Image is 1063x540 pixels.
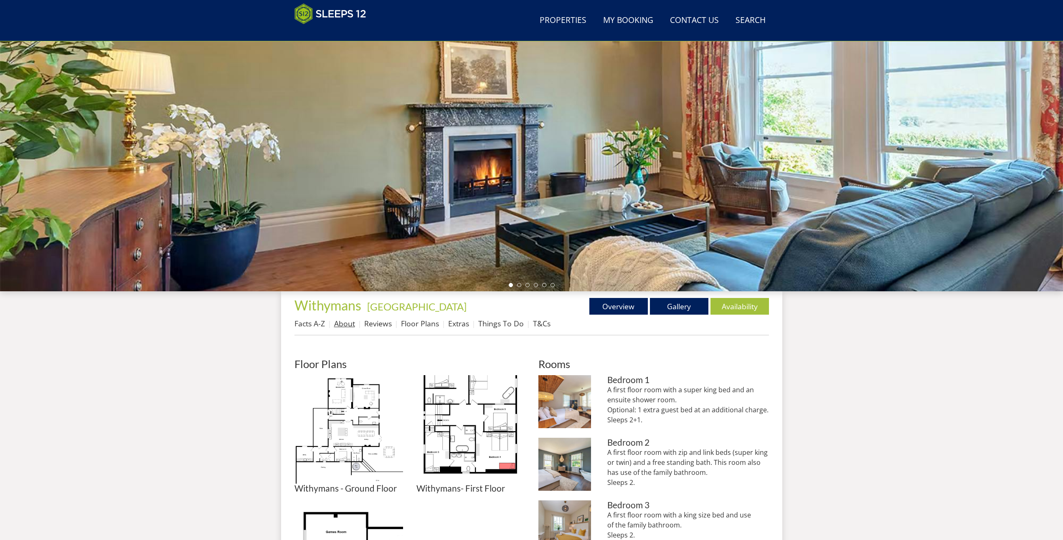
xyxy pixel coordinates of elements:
[607,447,769,487] p: A first floor room with zip and link beds (super king or twin) and a free standing bath. This roo...
[589,298,648,315] a: Overview
[600,11,657,30] a: My Booking
[294,297,361,313] span: Withymans
[667,11,722,30] a: Contact Us
[650,298,708,315] a: Gallery
[448,318,469,328] a: Extras
[478,318,524,328] a: Things To Do
[290,29,378,36] iframe: Customer reviews powered by Trustpilot
[607,500,769,510] h3: Bedroom 3
[607,438,769,447] h3: Bedroom 2
[367,300,467,313] a: [GEOGRAPHIC_DATA]
[607,510,769,540] p: A first floor room with a king size bed and use of the family bathroom. Sleeps 2.
[607,385,769,425] p: A first floor room with a super king bed and an ensuite shower room. Optional: 1 extra guest bed ...
[294,358,525,370] h2: Floor Plans
[416,484,525,493] h3: Withymans- First Floor
[710,298,769,315] a: Availability
[416,375,525,484] img: Withymans- First Floor
[533,318,551,328] a: T&Cs
[364,300,467,313] span: -
[294,484,403,493] h3: Withymans - Ground Floor
[294,375,403,484] img: Withymans - Ground Floor
[536,11,590,30] a: Properties
[294,297,364,313] a: Withymans
[538,438,591,491] img: Bedroom 2
[538,358,769,370] h2: Rooms
[401,318,439,328] a: Floor Plans
[364,318,392,328] a: Reviews
[538,375,591,428] img: Bedroom 1
[294,318,325,328] a: Facts A-Z
[294,3,366,24] img: Sleeps 12
[732,11,769,30] a: Search
[334,318,355,328] a: About
[607,375,769,385] h3: Bedroom 1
